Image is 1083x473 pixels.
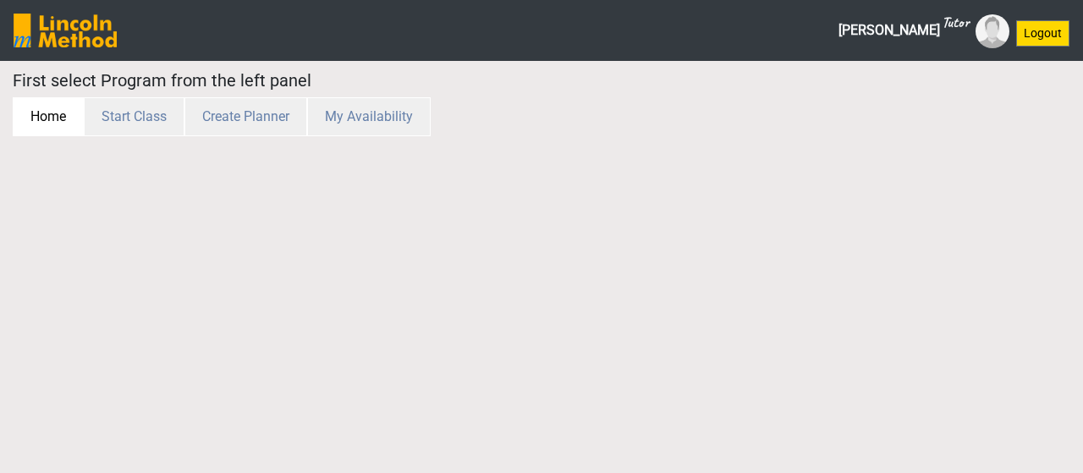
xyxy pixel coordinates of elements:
a: Home [13,108,84,124]
sup: Tutor [942,13,969,31]
button: Create Planner [184,97,307,136]
span: [PERSON_NAME] [838,14,969,47]
button: Logout [1016,20,1069,47]
h5: First select Program from the left panel [13,70,1070,91]
button: Home [13,97,84,136]
img: Avatar [976,14,1009,48]
button: Start Class [84,97,184,136]
a: My Availability [307,108,431,124]
a: Create Planner [184,108,307,124]
button: My Availability [307,97,431,136]
a: Start Class [84,108,184,124]
img: SGY6awQAAAABJRU5ErkJggg== [14,14,117,47]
